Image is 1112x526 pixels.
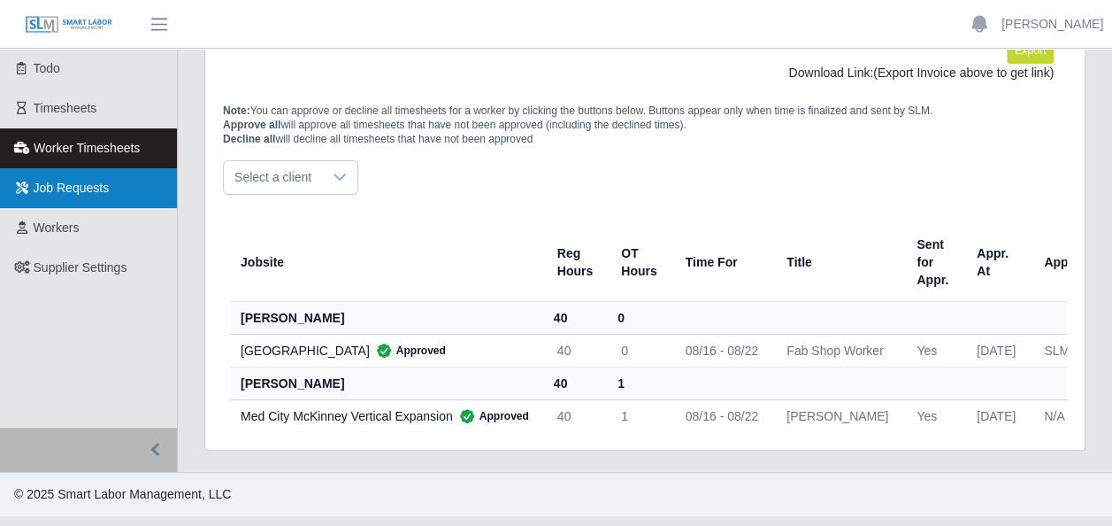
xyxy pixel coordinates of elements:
[34,61,60,75] span: Todo
[607,334,671,367] td: 0
[543,399,607,432] td: 40
[34,101,97,115] span: Timesheets
[370,342,446,360] span: Approved
[224,161,322,194] span: Select a client
[230,223,543,302] th: Jobsite
[34,141,140,155] span: Worker Timesheets
[34,220,80,235] span: Workers
[230,367,543,399] th: [PERSON_NAME]
[543,367,607,399] th: 40
[671,399,773,432] td: 08/16 - 08/22
[902,334,962,367] td: Yes
[962,334,1030,367] td: [DATE]
[607,301,671,334] th: 0
[962,399,1030,432] td: [DATE]
[34,181,110,195] span: Job Requests
[772,399,902,432] td: [PERSON_NAME]
[223,133,275,145] span: Decline all
[34,260,127,275] span: Supplier Settings
[543,301,607,334] th: 40
[607,367,671,399] th: 1
[607,399,671,432] td: 1
[607,223,671,302] th: OT Hours
[873,66,1054,80] span: (Export Invoice above to get link)
[671,223,773,302] th: Time For
[772,223,902,302] th: Title
[453,407,529,425] span: Approved
[671,334,773,367] td: 08/16 - 08/22
[25,15,113,35] img: SLM Logo
[241,342,529,360] div: [GEOGRAPHIC_DATA]
[962,223,1030,302] th: Appr. At
[772,334,902,367] td: Fab Shop Worker
[1001,15,1103,34] a: [PERSON_NAME]
[14,487,231,501] span: © 2025 Smart Labor Management, LLC
[543,334,607,367] td: 40
[230,301,543,334] th: [PERSON_NAME]
[241,407,529,425] div: Med City McKinney Vertical Expansion
[902,399,962,432] td: Yes
[902,223,962,302] th: Sent for Appr.
[1007,38,1054,63] button: Export
[223,119,280,131] span: Approve all
[223,104,250,117] span: Note:
[236,64,1054,82] div: Download Link:
[223,104,1067,146] p: You can approve or decline all timesheets for a worker by clicking the buttons below. Buttons app...
[543,223,607,302] th: Reg Hours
